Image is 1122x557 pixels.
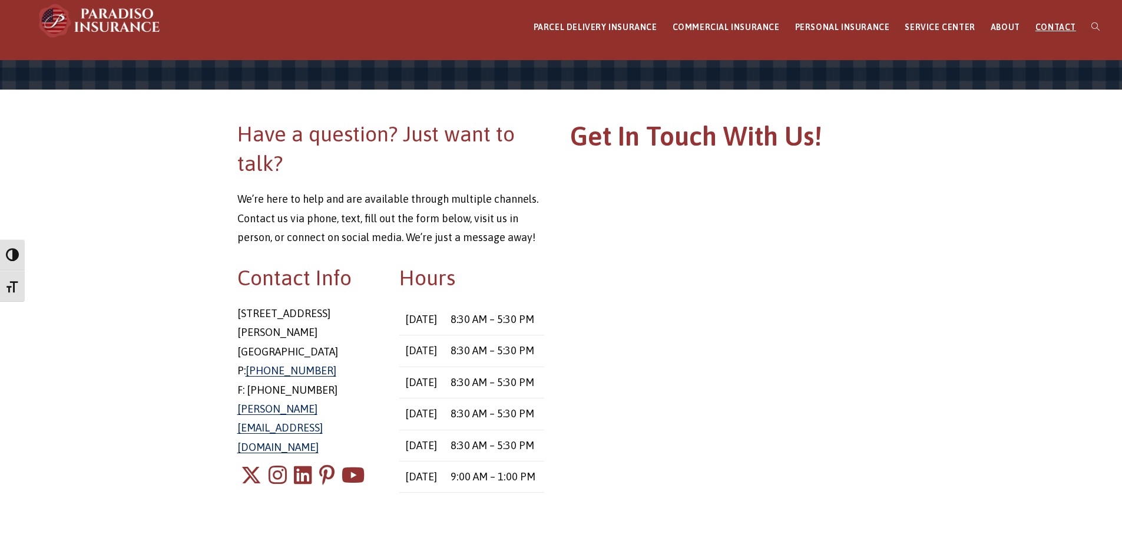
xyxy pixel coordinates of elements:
[294,457,312,494] a: LinkedIn
[399,461,444,492] td: [DATE]
[451,344,534,357] time: 8:30 AM – 5:30 PM
[1035,22,1076,32] span: CONTACT
[399,335,444,367] td: [DATE]
[451,376,534,388] time: 8:30 AM – 5:30 PM
[451,407,534,420] time: 8:30 AM – 5:30 PM
[673,22,780,32] span: COMMERCIAL INSURANCE
[399,398,444,430] td: [DATE]
[246,364,336,377] a: [PHONE_NUMBER]
[399,263,544,292] h2: Hours
[991,22,1020,32] span: ABOUT
[237,119,545,179] h2: Have a question? Just want to talk?
[905,22,975,32] span: SERVICE CENTER
[269,457,287,494] a: Instagram
[237,403,323,453] a: [PERSON_NAME][EMAIL_ADDRESS][DOMAIN_NAME]
[241,457,262,494] a: X
[237,190,545,247] p: We’re here to help and are available through multiple channels. Contact us via phone, text, fill ...
[451,470,535,483] time: 9:00 AM – 1:00 PM
[451,439,534,451] time: 8:30 AM – 5:30 PM
[35,3,165,38] img: Paradiso Insurance
[237,263,382,292] h2: Contact Info
[795,22,890,32] span: PERSONAL INSURANCE
[342,457,365,494] a: Youtube
[451,313,534,325] time: 8:30 AM – 5:30 PM
[237,304,382,457] p: [STREET_ADDRESS] [PERSON_NAME][GEOGRAPHIC_DATA] P: F: [PHONE_NUMBER]
[319,457,335,494] a: Pinterest
[534,22,657,32] span: PARCEL DELIVERY INSURANCE
[570,119,878,160] h1: Get In Touch With Us!
[399,304,444,335] td: [DATE]
[399,430,444,461] td: [DATE]
[399,367,444,398] td: [DATE]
